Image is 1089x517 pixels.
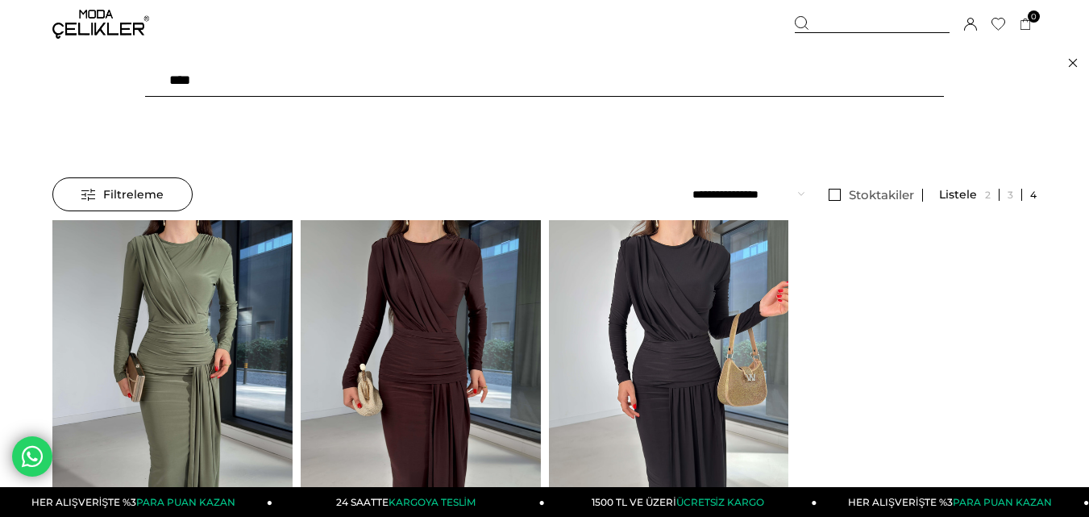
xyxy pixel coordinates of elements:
[389,496,476,508] span: KARGOYA TESLİM
[545,487,817,517] a: 1500 TL VE ÜZERİÜCRETSİZ KARGO
[272,487,545,517] a: 24 SAATTEKARGOYA TESLİM
[136,496,235,508] span: PARA PUAN KAZAN
[676,496,764,508] span: ÜCRETSİZ KARGO
[849,187,914,202] span: Stoktakiler
[81,178,164,211] span: Filtreleme
[821,189,923,202] a: Stoktakiler
[1020,19,1032,31] a: 0
[1028,10,1040,23] span: 0
[953,496,1052,508] span: PARA PUAN KAZAN
[52,10,149,39] img: logo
